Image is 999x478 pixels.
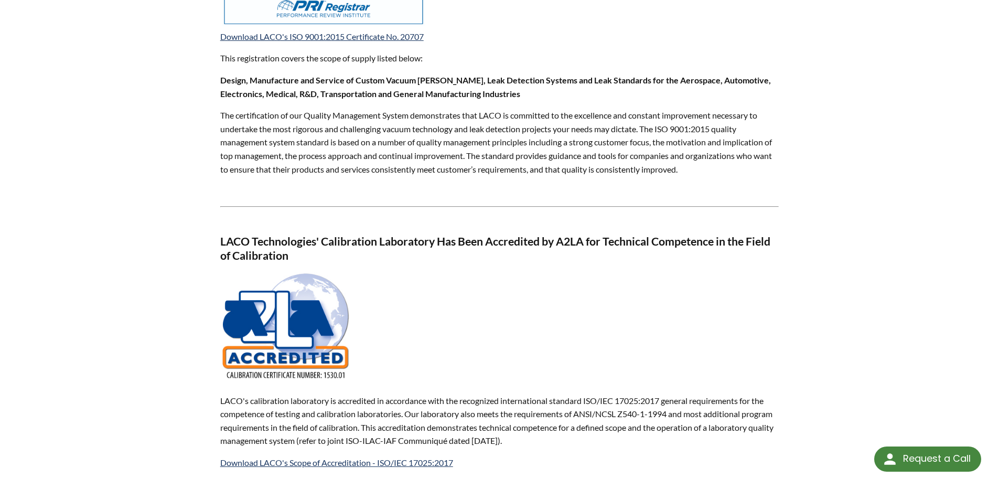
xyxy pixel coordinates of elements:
strong: Design, Manufacture and Service of Custom Vacuum [PERSON_NAME], Leak Detection Systems and Leak S... [220,75,771,99]
p: LACO's calibration laboratory is accredited in accordance with the recognized international stand... [220,394,779,448]
div: Request a Call [874,447,981,472]
img: round button [882,451,898,468]
p: The certification of our Quality Management System demonstrates that LACO is committed to the exc... [220,109,779,176]
h3: LACO Technologies' Calibration Laboratory Has Been Accredited by A2LA for Technical Competence in... [220,235,779,263]
div: Request a Call [903,447,971,471]
p: This registration covers the scope of supply listed below: [220,51,779,65]
a: Download LACO's ISO 9001:2015 Certificate No. 20707 [220,31,424,41]
img: A2LA-ISO 17025 - LACO Technologies [220,272,351,382]
a: Download LACO's Scope of Accreditation - ISO/IEC 17025:2017 [220,458,453,468]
